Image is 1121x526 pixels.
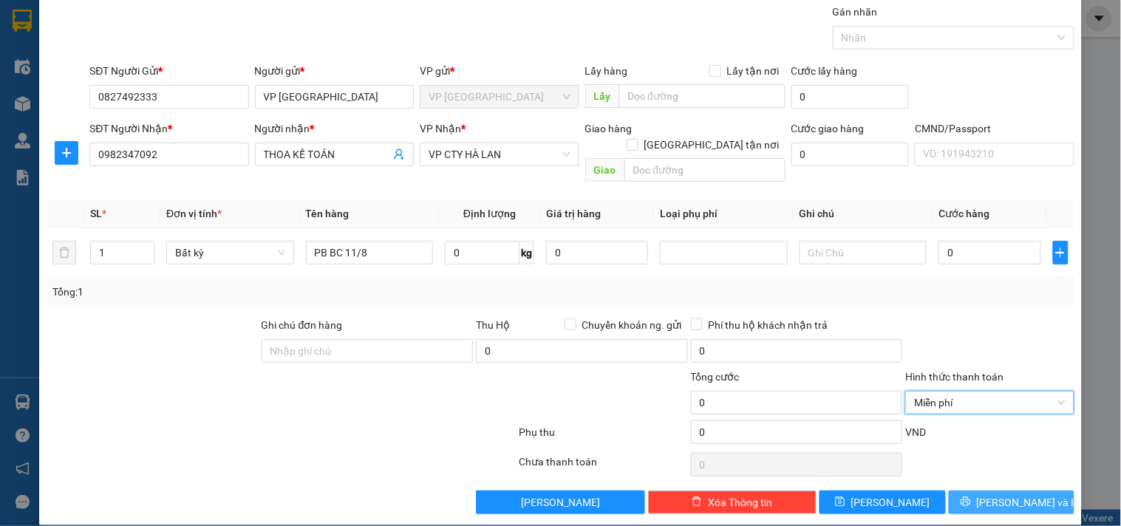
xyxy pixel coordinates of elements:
div: Chưa thanh toán [517,454,689,479]
div: Phụ thu [517,424,689,450]
span: [PERSON_NAME] [851,494,930,510]
th: Ghi chú [794,199,933,228]
span: Cước hàng [938,208,989,219]
span: Xóa Thông tin [708,494,772,510]
div: SĐT Người Gửi [89,63,248,79]
div: Người nhận [255,120,414,137]
span: SL [90,208,102,219]
span: Lấy hàng [585,65,628,77]
span: Thu Hộ [476,319,510,331]
span: Giá trị hàng [546,208,601,219]
li: 271 - [PERSON_NAME] - [GEOGRAPHIC_DATA] - [GEOGRAPHIC_DATA] [138,36,618,55]
span: VP Nhận [420,123,461,134]
label: Hình thức thanh toán [905,371,1004,383]
span: plus [1054,247,1068,259]
input: Dọc đường [619,84,786,108]
span: user-add [393,148,405,160]
span: Phí thu hộ khách nhận trả [703,317,834,333]
button: delete [52,241,76,264]
div: CMND/Passport [915,120,1074,137]
span: Miễn phí [914,392,1065,414]
button: printer[PERSON_NAME] và In [949,491,1074,514]
span: VP Hà Đông [429,86,570,108]
th: Loại phụ phí [654,199,794,228]
span: printer [961,496,971,508]
div: Người gửi [255,63,414,79]
label: Cước lấy hàng [791,65,858,77]
span: [GEOGRAPHIC_DATA] tận nơi [638,137,786,153]
span: Giao [585,158,624,182]
input: Cước lấy hàng [791,85,910,109]
input: VD: Bàn, Ghế [306,241,434,264]
label: Cước giao hàng [791,123,865,134]
span: Increase Value [137,242,154,253]
input: Cước giao hàng [791,143,910,166]
span: down [142,254,151,263]
button: plus [1053,241,1069,264]
label: Gán nhãn [833,6,878,18]
button: save[PERSON_NAME] [820,491,945,514]
span: kg [519,241,534,264]
input: 0 [546,241,648,264]
span: Đơn vị tính [166,208,222,219]
span: Tên hàng [306,208,350,219]
div: VP gửi [420,63,579,79]
span: Bất kỳ [175,242,285,264]
span: [PERSON_NAME] và In [977,494,1080,510]
span: Giao hàng [585,123,633,134]
span: Định lượng [463,208,516,219]
span: Chuyển khoản ng. gửi [576,317,688,333]
input: Ghi chú đơn hàng [262,339,474,363]
input: Dọc đường [624,158,786,182]
b: GỬI : VP [GEOGRAPHIC_DATA] [18,100,220,150]
button: [PERSON_NAME] [476,491,644,514]
img: logo.jpg [18,18,129,92]
span: plus [55,147,78,159]
input: Ghi Chú [800,241,927,264]
span: [PERSON_NAME] [521,494,600,510]
label: Ghi chú đơn hàng [262,319,343,331]
span: Lấy [585,84,619,108]
span: close-circle [1057,398,1066,407]
span: save [835,496,845,508]
span: delete [692,496,702,508]
button: plus [55,141,78,165]
div: SĐT Người Nhận [89,120,248,137]
span: VP CTY HÀ LAN [429,143,570,165]
button: deleteXóa Thông tin [648,491,817,514]
span: Lấy tận nơi [721,63,786,79]
span: Decrease Value [137,253,154,264]
div: Tổng: 1 [52,284,434,300]
span: up [142,244,151,253]
span: Tổng cước [691,371,740,383]
span: VND [905,426,926,438]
